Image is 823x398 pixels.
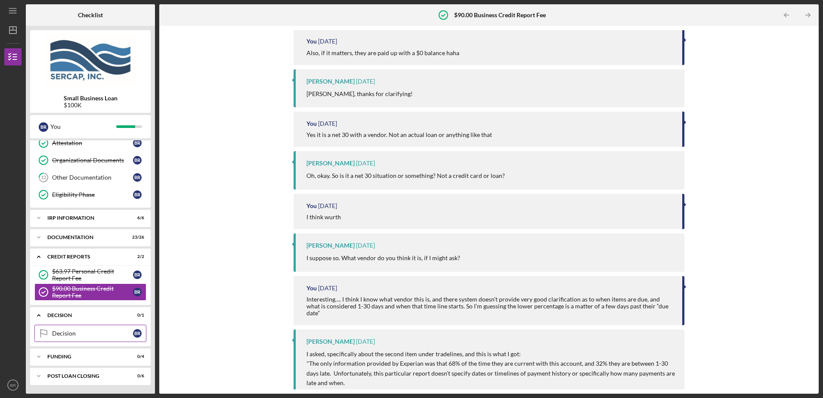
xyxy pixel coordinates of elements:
[133,139,142,147] div: B R
[52,191,133,198] div: Eligibility Phase
[133,173,142,182] div: B R
[52,140,133,146] div: Attestation
[306,50,459,56] div: Also, if it matters, they are paid up with a $0 balance haha
[129,215,144,221] div: 6 / 6
[306,131,492,138] div: Yes it is a net 30 with a vendor. Not an actual loan or anything like that
[133,271,142,279] div: B R
[133,190,142,199] div: B R
[133,329,142,338] div: B R
[39,122,48,132] div: B R
[318,202,337,209] time: 2025-08-05 18:51
[306,160,355,167] div: [PERSON_NAME]
[356,338,375,345] time: 2025-08-05 18:30
[306,78,355,85] div: [PERSON_NAME]
[306,338,355,345] div: [PERSON_NAME]
[454,12,546,19] b: $90.00 Business Credit Report Fee
[34,134,146,152] a: AttestationBR
[318,285,337,292] time: 2025-08-05 18:35
[10,383,15,388] text: BR
[52,285,133,299] div: $90.00 Business Credit Report Fee
[306,38,317,45] div: You
[306,202,317,209] div: You
[356,78,375,85] time: 2025-08-06 15:45
[306,253,460,263] p: I suppose so. What vendor do you think it is, if I might ask?
[50,119,116,134] div: You
[129,354,144,359] div: 0 / 4
[47,373,123,379] div: POST LOAN CLOSING
[306,349,675,359] p: I asked, specifically about the second item under tradelines, and this is what I got:
[34,152,146,169] a: Organizational DocumentsBR
[47,313,123,318] div: Decision
[52,174,133,181] div: Other Documentation
[356,242,375,249] time: 2025-08-05 18:41
[64,102,118,109] div: $100K
[356,160,375,167] time: 2025-08-05 19:07
[129,235,144,240] div: 23 / 26
[34,169,146,186] a: 12Other DocumentationBR
[129,373,144,379] div: 0 / 6
[318,38,337,45] time: 2025-08-06 15:50
[306,296,673,317] div: Interesting…. I think I know what vendor this is, and there system doesn’t provide very good clar...
[47,354,123,359] div: Funding
[306,242,355,249] div: [PERSON_NAME]
[34,325,146,342] a: DecisionBR
[52,330,133,337] div: Decision
[47,215,123,221] div: IRP Information
[306,214,341,221] div: I think wurth
[306,89,413,99] p: [PERSON_NAME], thanks for clarifying!
[34,186,146,203] a: Eligibility PhaseBR
[318,120,337,127] time: 2025-08-05 21:13
[41,175,46,180] tspan: 12
[34,266,146,283] a: $63.97 Personal Credit Report FeeBR
[34,283,146,301] a: $90.00 Business Credit Report FeeBR
[306,285,317,292] div: You
[129,313,144,318] div: 0 / 1
[47,254,123,259] div: credit reports
[47,235,123,240] div: Documentation
[52,157,133,164] div: Organizational Documents
[4,376,22,394] button: BR
[64,95,118,102] b: Small Business Loan
[52,268,133,282] div: $63.97 Personal Credit Report Fee
[306,359,675,388] p: "The only information provided by Experian was that 68% of the time they are current with this ac...
[133,288,142,296] div: B R
[78,12,103,19] b: Checklist
[129,254,144,259] div: 2 / 2
[133,156,142,165] div: B R
[306,120,317,127] div: You
[30,34,151,86] img: Product logo
[306,171,505,180] p: Oh, okay. So is it a net 30 situation or something? Not a credit card or loan?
